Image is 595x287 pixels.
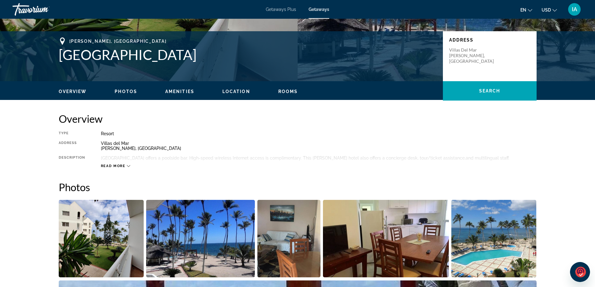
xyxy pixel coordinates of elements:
[222,89,250,94] button: Location
[59,141,85,151] div: Address
[443,81,537,101] button: Search
[479,88,500,93] span: Search
[257,200,321,278] button: Open full-screen image slider
[566,3,583,16] button: User Menu
[572,6,577,12] span: IA
[59,112,537,125] h2: Overview
[101,164,126,168] span: Read more
[278,89,298,94] button: Rooms
[309,7,329,12] a: Getaways
[101,141,537,151] div: Villas del Mar [PERSON_NAME], [GEOGRAPHIC_DATA]
[165,89,194,94] button: Amenities
[59,181,537,193] h2: Photos
[101,131,537,136] div: Resort
[570,262,590,282] iframe: Button to launch messaging window
[266,7,296,12] a: Getaways Plus
[520,7,526,12] span: en
[451,200,537,278] button: Open full-screen image slider
[146,200,255,278] button: Open full-screen image slider
[449,37,530,42] p: Address
[115,89,137,94] button: Photos
[69,39,167,44] span: [PERSON_NAME], [GEOGRAPHIC_DATA]
[449,47,499,64] p: Villas del Mar [PERSON_NAME], [GEOGRAPHIC_DATA]
[520,5,532,14] button: Change language
[542,5,557,14] button: Change currency
[59,47,437,63] h1: [GEOGRAPHIC_DATA]
[59,200,144,278] button: Open full-screen image slider
[575,266,586,278] img: o1IwAAAABJRU5ErkJggg==
[59,89,87,94] button: Overview
[323,200,449,278] button: Open full-screen image slider
[542,7,551,12] span: USD
[59,131,85,136] div: Type
[12,1,75,17] a: Travorium
[59,156,85,161] div: Description
[101,164,131,168] button: Read more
